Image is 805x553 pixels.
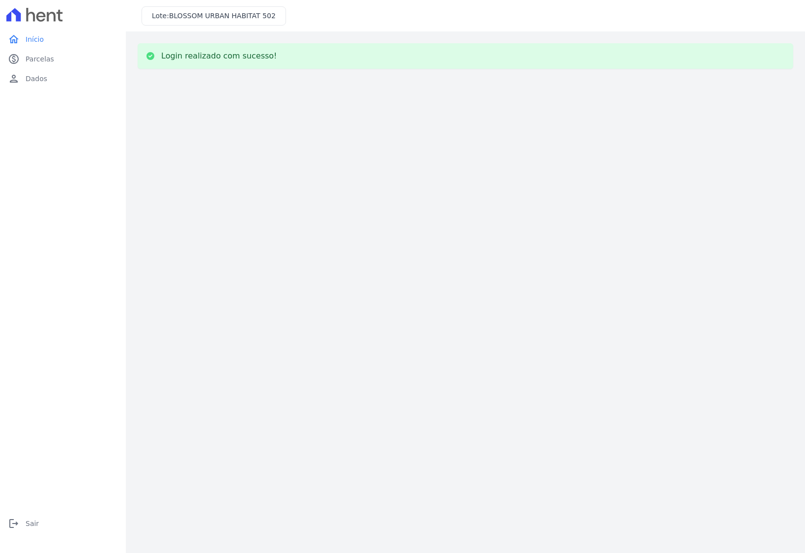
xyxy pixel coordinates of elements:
i: home [8,33,20,45]
span: Parcelas [26,54,54,64]
i: person [8,73,20,85]
a: homeInício [4,29,122,49]
p: Login realizado com sucesso! [161,51,277,61]
i: logout [8,518,20,529]
span: Início [26,34,44,44]
a: logoutSair [4,514,122,533]
a: paidParcelas [4,49,122,69]
h3: Lote: [152,11,276,21]
i: paid [8,53,20,65]
span: Sair [26,519,39,528]
span: BLOSSOM URBAN HABITAT 502 [169,12,276,20]
a: personDados [4,69,122,88]
span: Dados [26,74,47,84]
